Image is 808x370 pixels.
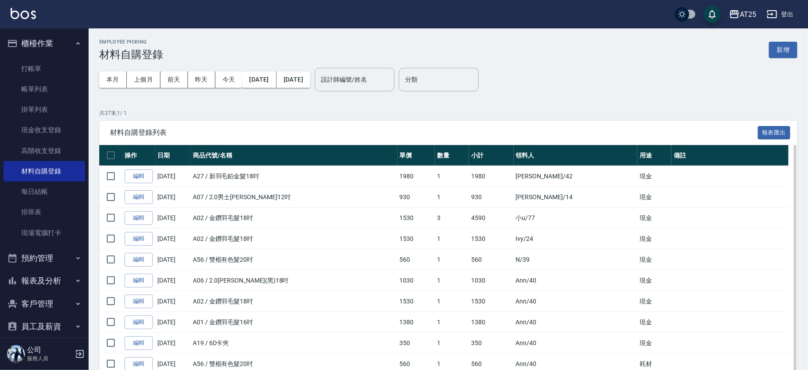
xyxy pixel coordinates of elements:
[27,346,72,354] h5: 公司
[469,145,514,166] th: 小計
[160,71,188,88] button: 前天
[125,169,153,183] a: 編輯
[398,291,435,312] td: 1530
[514,208,638,228] td: 小u /77
[4,247,85,270] button: 預約管理
[155,166,191,187] td: [DATE]
[191,208,398,228] td: A02 / 金鑽羽毛髮18吋
[514,145,638,166] th: 領料人
[637,291,671,312] td: 現金
[4,141,85,161] a: 高階收支登錄
[398,166,435,187] td: 1980
[4,59,85,79] a: 打帳單
[242,71,276,88] button: [DATE]
[11,8,36,19] img: Logo
[398,145,435,166] th: 單價
[637,166,671,187] td: 現金
[4,161,85,181] a: 材料自購登錄
[4,269,85,292] button: 報表及分析
[703,5,721,23] button: save
[469,228,514,249] td: 1530
[155,228,191,249] td: [DATE]
[435,312,469,333] td: 1
[125,274,153,287] a: 編輯
[758,126,791,140] button: 報表匯出
[155,312,191,333] td: [DATE]
[514,312,638,333] td: Ann /40
[637,187,671,208] td: 現金
[191,333,398,354] td: A19 / 6D卡夾
[637,249,671,270] td: 現金
[637,333,671,354] td: 現金
[671,145,788,166] th: 備註
[125,211,153,225] a: 編輯
[4,292,85,315] button: 客戶管理
[435,291,469,312] td: 1
[110,128,758,137] span: 材料自購登錄列表
[514,249,638,270] td: N /39
[127,71,160,88] button: 上個月
[191,312,398,333] td: A01 / 金鑽羽毛髮16吋
[398,312,435,333] td: 1380
[155,249,191,270] td: [DATE]
[125,253,153,267] a: 編輯
[27,354,72,362] p: 服務人員
[514,187,638,208] td: [PERSON_NAME] /14
[125,336,153,350] a: 編輯
[435,270,469,291] td: 1
[469,291,514,312] td: 1530
[514,166,638,187] td: [PERSON_NAME] /42
[125,295,153,308] a: 編輯
[191,145,398,166] th: 商品代號/名稱
[122,145,155,166] th: 操作
[155,270,191,291] td: [DATE]
[99,71,127,88] button: 本月
[514,228,638,249] td: Ivy /24
[99,109,797,117] p: 共 37 筆, 1 / 1
[469,208,514,228] td: 4590
[191,228,398,249] td: A02 / 金鑽羽毛髮18吋
[125,232,153,246] a: 編輯
[435,333,469,354] td: 1
[763,6,797,23] button: 登出
[191,270,398,291] td: A06 / 2.0[PERSON_NAME](黑)18吋
[740,9,756,20] div: AT25
[637,270,671,291] td: 現金
[637,312,671,333] td: 現金
[637,145,671,166] th: 用途
[155,333,191,354] td: [DATE]
[277,71,310,88] button: [DATE]
[4,223,85,243] a: 現場電腦打卡
[469,187,514,208] td: 930
[469,249,514,270] td: 560
[637,208,671,228] td: 現金
[191,187,398,208] td: A07 / 2.0男士[PERSON_NAME]12吋
[155,187,191,208] td: [DATE]
[726,5,760,24] button: AT25
[758,128,791,136] a: 報表匯出
[435,208,469,228] td: 3
[435,145,469,166] th: 數量
[215,71,242,88] button: 今天
[435,228,469,249] td: 1
[637,228,671,249] td: 現金
[7,345,25,363] img: Person
[435,187,469,208] td: 1
[4,99,85,120] a: 掛單列表
[4,181,85,202] a: 每日結帳
[769,42,797,58] button: 新增
[398,333,435,354] td: 350
[398,187,435,208] td: 930
[4,120,85,140] a: 現金收支登錄
[398,270,435,291] td: 1030
[4,32,85,55] button: 櫃檯作業
[769,45,797,54] a: 新增
[99,39,163,45] h2: Employee Picking
[435,166,469,187] td: 1
[125,190,153,204] a: 編輯
[398,208,435,228] td: 1530
[514,270,638,291] td: Ann /40
[469,312,514,333] td: 1380
[155,291,191,312] td: [DATE]
[398,228,435,249] td: 1530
